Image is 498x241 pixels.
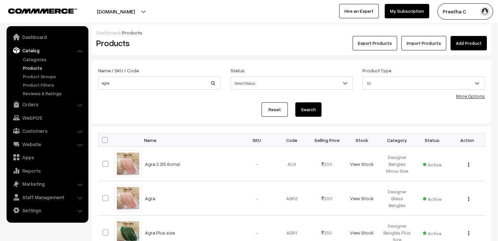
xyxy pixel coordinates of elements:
a: Agra Plus size [145,230,175,235]
input: Name / SKU / Code [98,77,221,90]
h2: Products [96,38,220,48]
span: Products [122,30,142,35]
a: My Subscription [385,4,429,18]
a: WebPOS [8,112,86,124]
label: Status [231,67,245,74]
a: Reports [8,165,86,177]
a: Product Groups [21,73,86,80]
span: Active [423,160,441,168]
a: Hire an Expert [339,4,379,18]
a: Apps [8,151,86,163]
img: COMMMERCE [8,9,77,13]
div: / [96,29,487,36]
td: - [239,181,274,215]
img: Menu [468,163,469,167]
a: Agra 2.2(5.6cms) [145,161,180,167]
a: Dashboard [96,30,120,35]
a: Orders [8,98,86,110]
a: Add Product [451,36,487,50]
span: Active [423,228,441,237]
a: Website [8,138,86,150]
a: View Stock [350,161,374,167]
td: 200 [309,181,344,215]
span: All [363,77,485,89]
a: Dashboard [8,31,86,43]
a: More Options [456,93,485,99]
td: Designer Glass Bangles [379,181,415,215]
label: Product Type [362,67,391,74]
img: Menu [468,231,469,235]
th: Category [379,133,415,147]
th: SKU [239,133,274,147]
a: Reviews & Ratings [21,90,86,97]
td: - [239,147,274,181]
td: AGR2 [274,181,309,215]
th: Selling Price [309,133,344,147]
th: Code [274,133,309,147]
a: Marketing [8,178,86,190]
th: Name [141,133,239,147]
th: Stock [344,133,379,147]
a: Import Products [401,36,446,50]
a: Catalog [8,44,86,56]
td: 200 [309,147,344,181]
a: COMMMERCE [8,7,65,14]
th: Status [415,133,450,147]
a: Products [21,64,86,71]
a: View Stock [350,230,374,235]
a: Staff Management [8,191,86,203]
a: Settings [8,204,86,216]
th: Action [450,133,485,147]
label: Name / SKU / Code [98,67,139,74]
img: Menu [468,197,469,201]
img: user [480,7,490,16]
span: Select Status [231,77,353,90]
span: Active [423,194,441,202]
button: Preetha C [437,3,493,20]
a: Customers [8,125,86,137]
button: Search [295,102,322,117]
span: Select Status [231,77,353,89]
button: [DOMAIN_NAME] [74,3,158,20]
td: Designer Bangles Minus Size [379,147,415,181]
span: All [362,77,485,90]
a: Agra [145,196,155,201]
a: Categories [21,56,86,63]
a: Reset [262,102,288,117]
a: Product Filters [21,81,86,88]
button: Export Products [353,36,397,50]
a: View Stock [350,196,374,201]
td: AC8 [274,147,309,181]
